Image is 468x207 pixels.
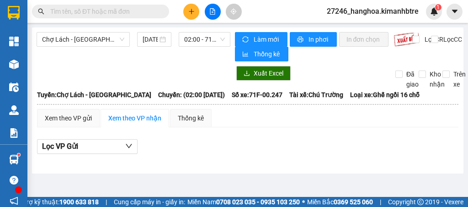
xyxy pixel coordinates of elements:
span: | [106,197,107,207]
span: Lọc VP Gửi [42,141,78,152]
button: Lọc VP Gửi [37,139,138,154]
input: 15/10/2025 [143,34,158,44]
span: Lọc CC [440,34,463,44]
span: Thống kê [254,49,281,59]
span: file-add [209,8,216,15]
img: logo-vxr [8,6,20,20]
span: down [125,142,133,150]
span: Hỗ trợ kỹ thuật: [15,197,99,207]
input: Tìm tên, số ĐT hoặc mã đơn [50,6,158,16]
img: warehouse-icon [9,82,19,92]
div: Xem theo VP gửi [45,113,92,123]
span: plus [188,8,195,15]
strong: 1900 633 818 [59,198,99,206]
sup: 1 [435,4,441,11]
span: Miền Nam [187,197,300,207]
span: 02:00 - 71F-00.247 [184,33,224,46]
button: printerIn phơi [290,32,337,47]
span: search [38,8,44,15]
span: bar-chart [242,51,250,58]
img: warehouse-icon [9,105,19,115]
img: solution-icon [9,128,19,138]
sup: 1 [17,153,20,156]
span: 1 [436,4,440,11]
span: 27246_hanghoa.kimanhbtre [319,5,426,17]
span: Chuyến: (02:00 [DATE]) [158,90,225,100]
b: Tuyến: Chợ Lách - [GEOGRAPHIC_DATA] [37,91,151,98]
img: 9k= [394,32,420,47]
button: In đơn chọn [339,32,389,47]
span: notification [10,196,18,205]
button: aim [226,4,242,20]
button: syncLàm mới [235,32,287,47]
img: warehouse-icon [9,155,19,164]
span: Kho nhận [426,69,448,89]
button: downloadXuất Excel [236,66,291,81]
button: caret-down [447,4,463,20]
span: caret-down [451,7,459,16]
span: Loại xe: Ghế ngồi 16 chỗ [350,90,420,100]
div: Xem theo VP nhận [108,113,161,123]
span: Lọc CR [421,34,445,44]
span: sync [242,36,250,44]
span: printer [297,36,305,44]
button: file-add [205,4,221,20]
span: ⚪️ [302,200,305,204]
img: dashboard-icon [9,37,19,46]
button: bar-chartThống kê [235,47,288,61]
button: plus [183,4,199,20]
strong: 0369 525 060 [334,198,373,206]
span: Đã giao [403,69,422,89]
span: question-circle [10,176,18,185]
span: Chợ Lách - Sài Gòn [42,33,124,46]
span: aim [230,8,237,15]
span: Số xe: 71F-00.247 [232,90,282,100]
img: icon-new-feature [430,7,438,16]
span: Cung cấp máy in - giấy in: [114,197,185,207]
span: Miền Bắc [307,197,373,207]
span: | [380,197,381,207]
span: In phơi [308,34,330,44]
img: warehouse-icon [9,60,19,69]
strong: 0708 023 035 - 0935 103 250 [216,198,300,206]
span: Làm mới [254,34,280,44]
div: Thống kê [178,113,204,123]
span: Tài xế: Chú Trường [289,90,343,100]
span: copyright [417,199,424,205]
